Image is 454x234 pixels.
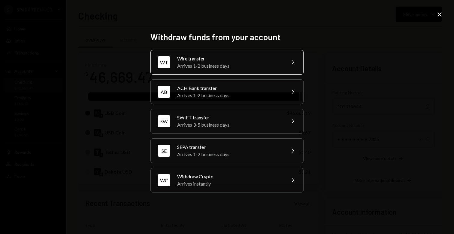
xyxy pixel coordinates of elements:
button: WTWire transferArrives 1-2 business days [150,50,304,75]
button: WCWithdraw CryptoArrives instantly [150,168,304,192]
button: ABACH Bank transferArrives 1-2 business days [150,79,304,104]
div: WT [158,56,170,68]
h2: Withdraw funds from your account [150,31,304,43]
button: SWSWIFT transferArrives 3-5 business days [150,109,304,134]
div: Arrives instantly [177,180,282,187]
div: SEPA transfer [177,143,282,151]
div: Arrives 1-2 business days [177,62,282,69]
div: SWIFT transfer [177,114,282,121]
div: Arrives 1-2 business days [177,151,282,158]
button: SESEPA transferArrives 1-2 business days [150,138,304,163]
div: Arrives 1-2 business days [177,92,282,99]
div: Arrives 3-5 business days [177,121,282,128]
div: SE [158,145,170,157]
div: ACH Bank transfer [177,85,282,92]
div: WC [158,174,170,186]
div: Withdraw Crypto [177,173,282,180]
div: AB [158,86,170,98]
div: SW [158,115,170,127]
div: Wire transfer [177,55,282,62]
